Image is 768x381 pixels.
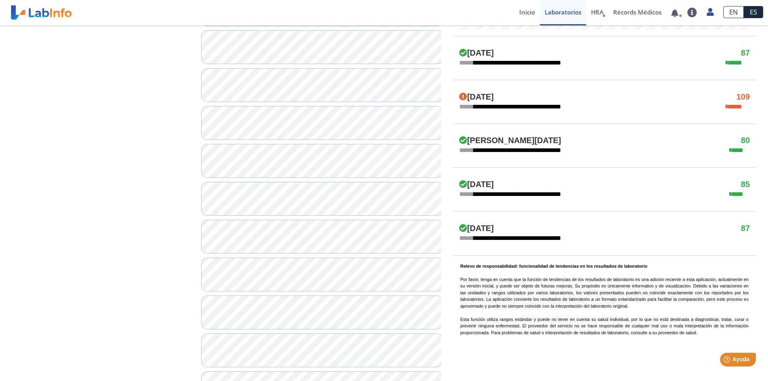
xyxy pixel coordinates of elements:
[741,180,750,189] h4: 85
[459,48,494,58] h4: [DATE]
[459,224,494,233] h4: [DATE]
[459,92,494,102] h4: [DATE]
[741,136,750,146] h4: 80
[459,180,494,189] h4: [DATE]
[744,6,763,18] a: ES
[460,263,749,336] p: Por favor, tenga en cuenta que la función de tendencias de los resultados de laboratorio es una a...
[741,48,750,58] h4: 87
[741,224,750,233] h4: 87
[696,350,759,372] iframe: Help widget launcher
[737,92,750,102] h4: 109
[591,8,604,16] span: HRA
[723,6,744,18] a: EN
[459,136,561,146] h4: [PERSON_NAME][DATE]
[460,264,647,269] b: Relevo de responsabilidad: funcionalidad de tendencias en los resultados de laboratorio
